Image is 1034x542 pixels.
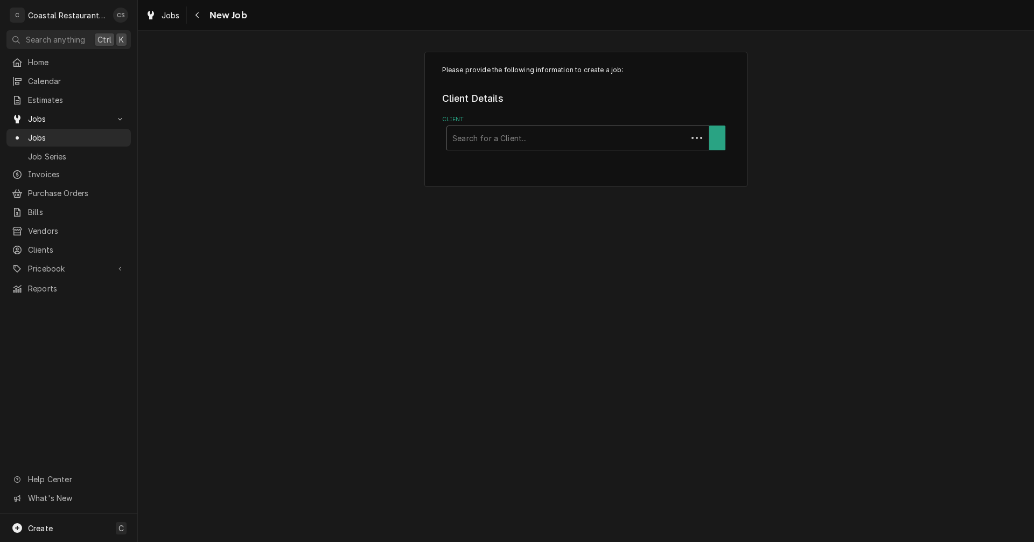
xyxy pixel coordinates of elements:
a: Job Series [6,148,131,165]
span: Help Center [28,474,124,485]
span: Estimates [28,94,125,106]
span: What's New [28,492,124,504]
button: Navigate back [189,6,206,24]
span: Jobs [28,113,109,124]
a: Jobs [6,129,131,147]
div: Chris Sockriter's Avatar [113,8,128,23]
a: Estimates [6,91,131,109]
span: Ctrl [97,34,111,45]
span: Invoices [28,169,125,180]
a: Home [6,53,131,71]
span: New Job [206,8,247,23]
a: Jobs [141,6,184,24]
p: Please provide the following information to create a job: [442,65,730,75]
a: Go to Jobs [6,110,131,128]
label: Client [442,115,730,124]
span: Jobs [162,10,180,21]
div: Coastal Restaurant Repair [28,10,107,21]
button: Create New Client [709,126,725,150]
span: Clients [28,244,125,255]
a: Invoices [6,165,131,183]
span: Vendors [28,225,125,237]
a: Go to Help Center [6,470,131,488]
legend: Client Details [442,92,730,106]
a: Calendar [6,72,131,90]
div: Job Create/Update [424,52,747,187]
a: Clients [6,241,131,259]
a: Reports [6,280,131,297]
a: Go to Pricebook [6,260,131,277]
span: Bills [28,206,125,218]
span: Home [28,57,125,68]
span: Reports [28,283,125,294]
span: Pricebook [28,263,109,274]
span: Jobs [28,132,125,143]
span: K [119,34,124,45]
div: Job Create/Update Form [442,65,730,150]
div: CS [113,8,128,23]
a: Vendors [6,222,131,240]
span: Calendar [28,75,125,87]
a: Bills [6,203,131,221]
span: Job Series [28,151,125,162]
span: Purchase Orders [28,187,125,199]
div: Client [442,115,730,150]
span: C [118,523,124,534]
a: Purchase Orders [6,184,131,202]
div: C [10,8,25,23]
span: Create [28,524,53,533]
span: Search anything [26,34,85,45]
a: Go to What's New [6,489,131,507]
button: Search anythingCtrlK [6,30,131,49]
